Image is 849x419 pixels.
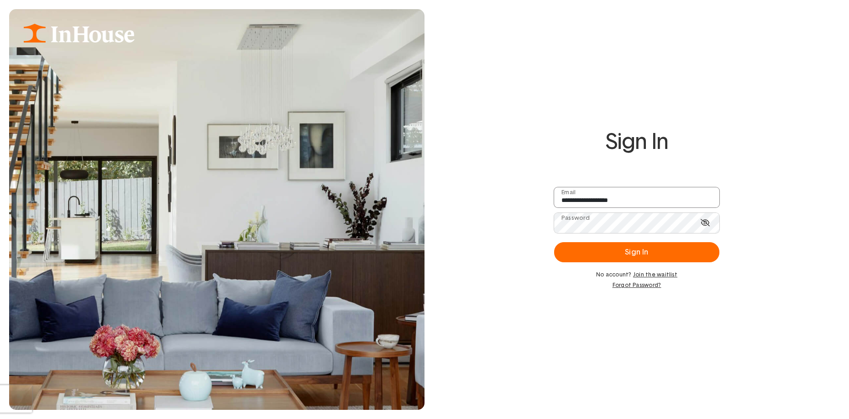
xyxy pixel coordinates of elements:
[9,9,424,410] img: Guest
[554,242,719,262] button: Sign In
[633,272,677,277] a: Join the waitlist
[554,271,719,279] p: No account?
[554,282,719,288] a: Forgot Password?
[554,130,719,154] h1: Sign In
